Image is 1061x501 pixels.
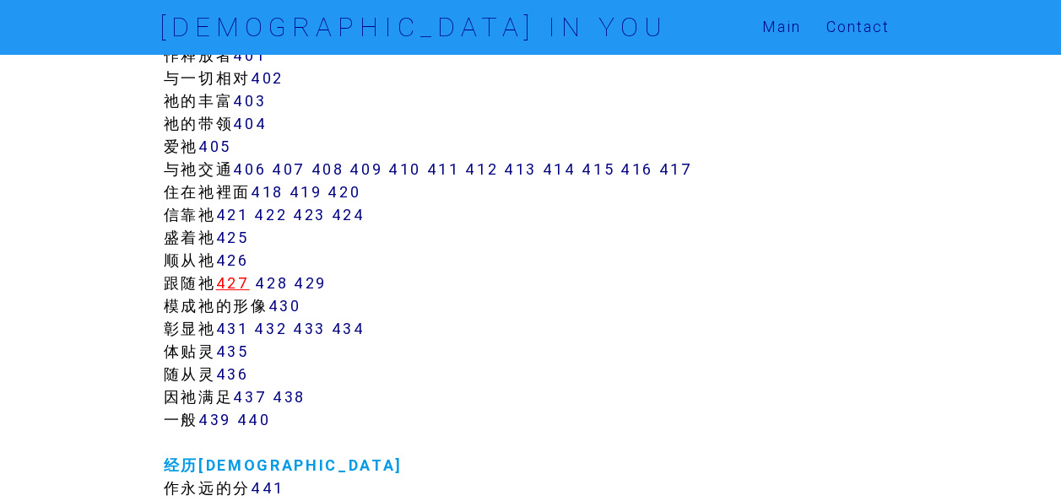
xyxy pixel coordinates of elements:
[332,205,365,224] a: 424
[233,91,266,110] a: 403
[164,455,403,475] a: 经历[DEMOGRAPHIC_DATA]
[198,410,231,429] a: 439
[216,205,249,224] a: 421
[254,205,287,224] a: 422
[543,159,577,179] a: 414
[251,478,284,498] a: 441
[328,182,360,202] a: 420
[198,137,231,156] a: 405
[272,159,306,179] a: 407
[255,273,288,293] a: 428
[216,250,249,270] a: 426
[388,159,421,179] a: 410
[293,319,326,338] a: 433
[233,46,266,65] a: 401
[216,273,250,293] a: 427
[216,319,249,338] a: 431
[504,159,537,179] a: 413
[427,159,460,179] a: 411
[349,159,382,179] a: 409
[237,410,271,429] a: 440
[216,364,249,384] a: 436
[659,159,693,179] a: 417
[254,319,287,338] a: 432
[268,296,301,315] a: 430
[216,228,249,247] a: 425
[233,114,267,133] a: 404
[290,182,322,202] a: 419
[311,159,344,179] a: 408
[294,273,327,293] a: 429
[233,387,267,407] a: 437
[216,342,249,361] a: 435
[233,159,266,179] a: 406
[251,68,284,88] a: 402
[582,159,614,179] a: 415
[332,319,365,338] a: 434
[251,182,284,202] a: 418
[293,205,326,224] a: 423
[989,425,1048,488] iframe: Chat
[620,159,653,179] a: 416
[273,387,306,407] a: 438
[465,159,498,179] a: 412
